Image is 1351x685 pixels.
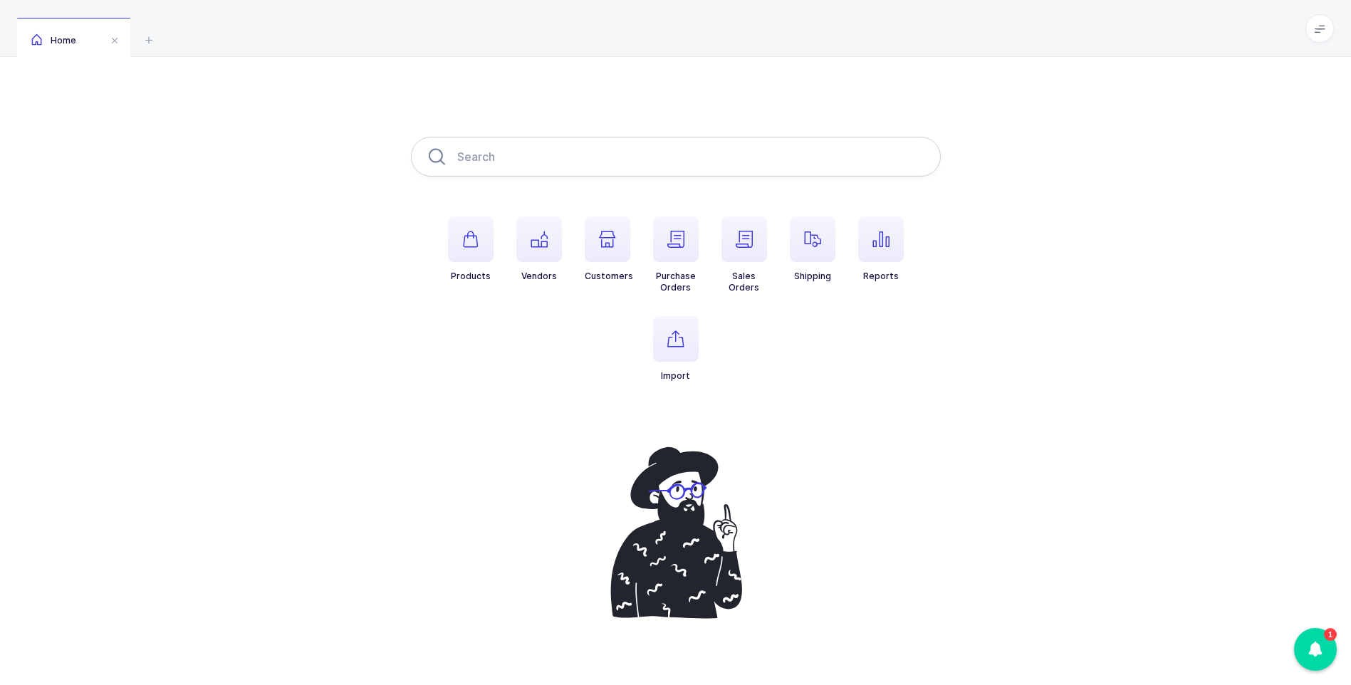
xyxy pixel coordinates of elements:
[653,216,699,293] button: PurchaseOrders
[448,216,494,282] button: Products
[1324,628,1337,641] div: 1
[1294,628,1337,671] div: 1
[721,216,767,293] button: SalesOrders
[653,316,699,382] button: Import
[858,216,904,282] button: Reports
[585,216,633,282] button: Customers
[411,137,941,177] input: Search
[516,216,562,282] button: Vendors
[790,216,835,282] button: Shipping
[596,439,756,627] img: pointing-up.svg
[31,35,76,46] span: Home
